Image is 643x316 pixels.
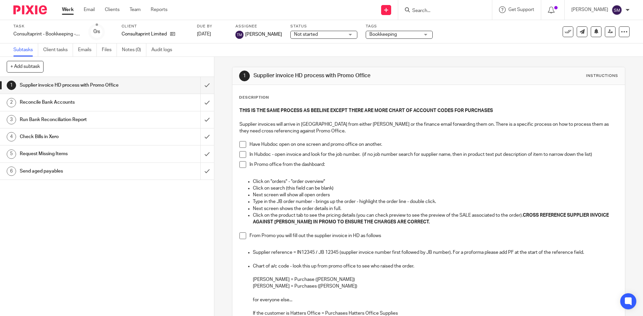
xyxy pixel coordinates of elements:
[508,7,534,12] span: Get Support
[151,43,177,57] a: Audit logs
[254,72,443,79] h1: Supplier invoice HD process with Promo Office
[13,24,80,29] label: Task
[13,43,38,57] a: Subtasks
[93,28,100,35] div: 0
[78,43,97,57] a: Emails
[13,31,80,37] div: Consultaprint - Bookkeeping - [DATE]
[7,115,16,124] div: 3
[253,198,618,205] p: Type in the JB order number - brings up the order - highlight the order line - double click.
[197,24,227,29] label: Due by
[253,249,618,256] p: Supplier reference = IN12345 / JB 12345 (supplier invoice number first followed by JB number). Fo...
[369,32,397,37] span: Bookkeeping
[130,6,141,13] a: Team
[239,71,250,81] div: 1
[253,192,618,198] p: Next screen will show all open orders
[571,6,608,13] p: [PERSON_NAME]
[294,32,318,37] span: Not started
[612,5,622,15] img: svg%3E
[586,73,618,79] div: Instructions
[7,98,16,107] div: 2
[20,97,136,107] h1: Reconcile Bank Accounts
[239,121,618,135] p: Supplier invoices will arrive in [GEOGRAPHIC_DATA] from either [PERSON_NAME] or the finance email...
[249,161,618,168] p: In Promo office from the dashboard:
[122,24,189,29] label: Client
[239,108,493,113] strong: THIS IS THE SAME PROCESS AS BEELINE EXCEPT THERE ARE MORE CHART OF ACCOUNT CODES FOR PURCHASES
[253,276,618,283] p: [PERSON_NAME] = Purchase ([PERSON_NAME])
[253,263,618,270] p: Chart of a/c code - look this up from promo office to see who raised the order.
[102,43,117,57] a: Files
[20,149,136,159] h1: Request Missing Items
[290,24,357,29] label: Status
[7,61,44,72] button: + Add subtask
[235,31,243,39] img: svg%3E
[20,80,136,90] h1: Supplier invoice HD process with Promo Office
[253,297,618,303] p: for everyone else...
[13,31,80,37] div: Consultaprint - Bookkeeping - Wednesday
[7,132,16,141] div: 4
[122,31,167,37] p: Consultaprint Limited
[151,6,167,13] a: Reports
[7,167,16,176] div: 6
[96,30,100,34] small: /6
[249,141,618,148] p: Have Hubdoc open on one screen and promo office on another.
[245,31,282,38] span: [PERSON_NAME]
[7,149,16,159] div: 5
[197,32,211,36] span: [DATE]
[7,81,16,90] div: 1
[239,95,269,100] p: Description
[253,178,618,185] p: Click on "orders" - "order overview"
[105,6,120,13] a: Clients
[253,185,618,192] p: Click on search (this field can be blank)
[249,151,618,158] p: In Hubdoc - open invoice and look for the job number. (if no job number search for supplier name,...
[13,5,47,14] img: Pixie
[253,205,618,212] p: Next screen shows the order details in full.
[253,212,618,226] p: Click on the product tab to see the pricing details (you can check preview to see the preview of ...
[84,6,95,13] a: Email
[235,24,282,29] label: Assignee
[20,115,136,125] h1: Run Bank Reconciliation Report
[43,43,73,57] a: Client tasks
[62,6,74,13] a: Work
[249,232,618,239] p: From Promo you will fill out the supplier invoice in HD as follows
[253,283,618,290] p: [PERSON_NAME] = Purchases ([PERSON_NAME])
[20,166,136,176] h1: Send aged payables
[412,8,472,14] input: Search
[122,43,146,57] a: Notes (0)
[20,132,136,142] h1: Check Bills in Xero
[366,24,433,29] label: Tags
